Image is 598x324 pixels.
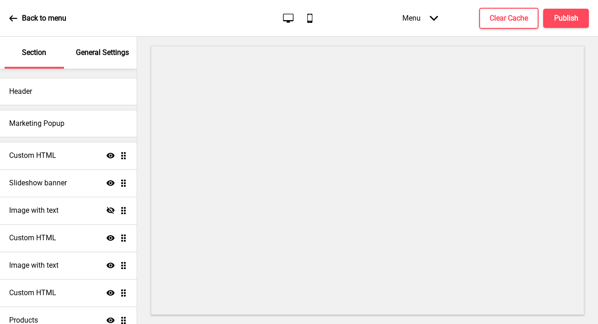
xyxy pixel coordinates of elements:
[9,6,66,31] a: Back to menu
[9,178,67,188] h4: Slideshow banner
[9,151,56,161] h4: Custom HTML
[22,13,66,23] p: Back to menu
[76,48,129,58] p: General Settings
[22,48,46,58] p: Section
[543,9,589,28] button: Publish
[554,13,578,23] h4: Publish
[479,8,539,29] button: Clear Cache
[9,119,64,129] h4: Marketing Popup
[9,86,32,97] h4: Header
[9,260,59,270] h4: Image with text
[393,5,447,32] div: Menu
[9,233,56,243] h4: Custom HTML
[490,13,528,23] h4: Clear Cache
[9,205,59,216] h4: Image with text
[9,288,56,298] h4: Custom HTML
